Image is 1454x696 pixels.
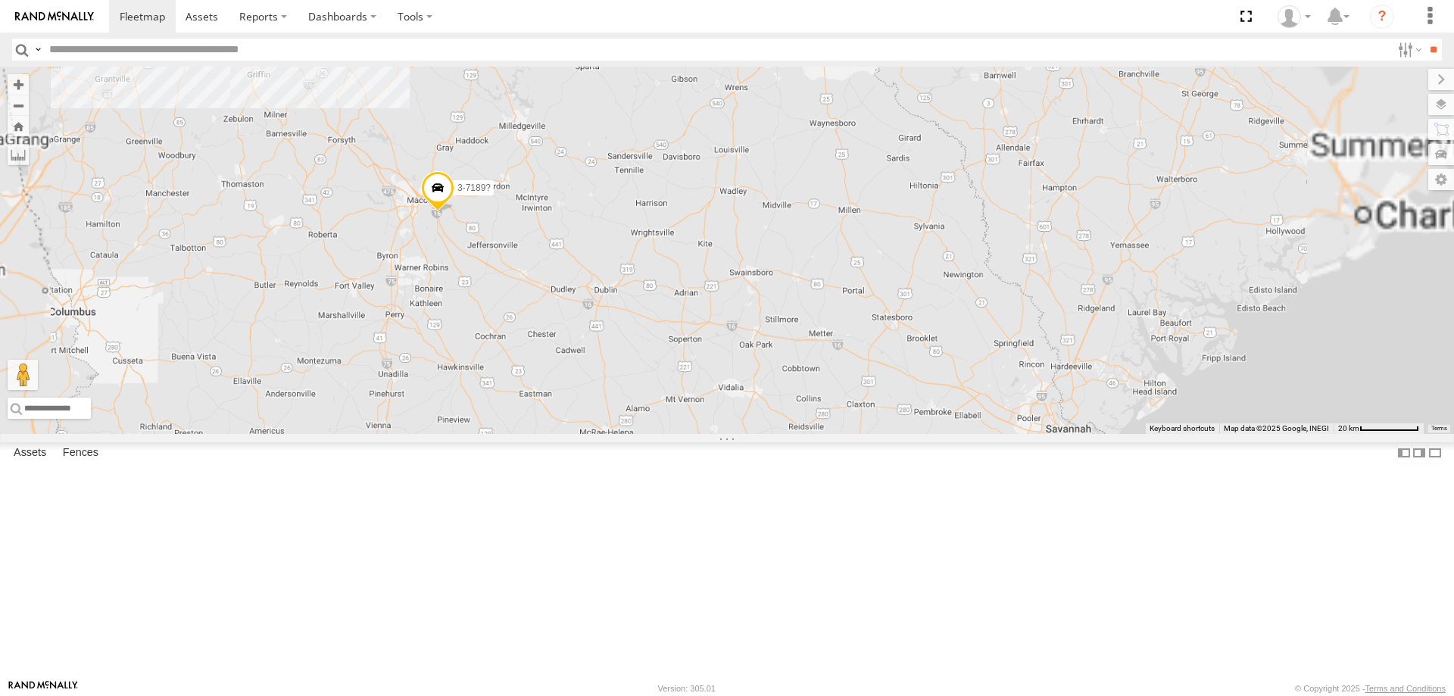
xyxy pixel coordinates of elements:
button: Keyboard shortcuts [1150,423,1215,434]
div: Version: 305.01 [658,684,716,693]
label: Hide Summary Table [1427,442,1443,464]
label: Fences [55,442,106,463]
label: Assets [6,442,54,463]
span: Map data ©2025 Google, INEGI [1224,424,1329,432]
button: Zoom out [8,95,29,116]
label: Dock Summary Table to the Left [1396,442,1412,464]
a: Terms [1431,426,1447,432]
span: 3-7189? [457,183,491,193]
i: ? [1370,5,1394,29]
button: Zoom Home [8,116,29,136]
label: Map Settings [1428,169,1454,190]
div: calvin xun [1272,5,1316,28]
a: Terms and Conditions [1365,684,1446,693]
div: © Copyright 2025 - [1295,684,1446,693]
span: 20 km [1338,424,1359,432]
label: Search Filter Options [1392,39,1424,61]
button: Drag Pegman onto the map to open Street View [8,360,38,390]
label: Search Query [32,39,44,61]
label: Measure [8,144,29,165]
button: Map Scale: 20 km per 75 pixels [1334,423,1424,434]
img: rand-logo.svg [15,11,94,22]
a: Visit our Website [8,681,78,696]
label: Dock Summary Table to the Right [1412,442,1427,464]
button: Zoom in [8,74,29,95]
